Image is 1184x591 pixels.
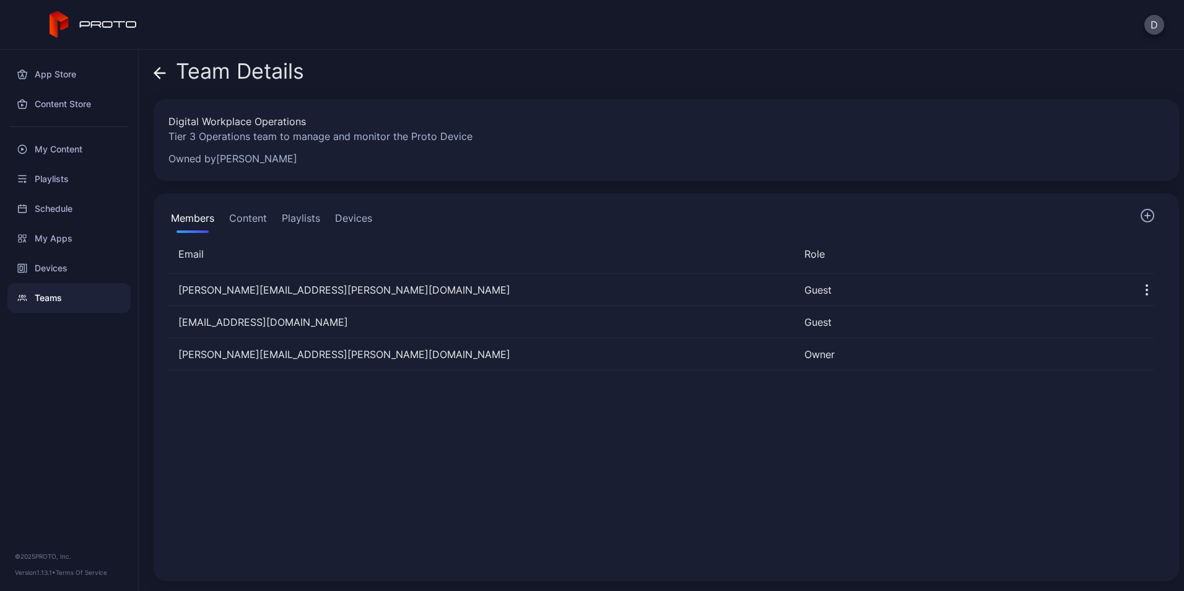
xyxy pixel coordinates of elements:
button: Members [168,208,217,233]
a: My Apps [7,224,131,253]
button: Content [227,208,269,233]
div: Team Details [154,59,304,89]
button: D [1144,15,1164,35]
a: Devices [7,253,131,283]
div: © 2025 PROTO, Inc. [15,551,123,561]
div: sadanand.guruprasad@accenture.com [168,347,794,362]
span: Version 1.13.1 • [15,569,56,576]
a: My Content [7,134,131,164]
div: Tier 3 Operations team to manage and monitor the Proto Device [168,129,1149,144]
a: App Store [7,59,131,89]
a: Teams [7,283,131,313]
div: mohit.vijay@accenture.com [168,315,794,330]
div: Digital Workplace Operations [168,114,1149,129]
div: dylan.brotzman@accenture.com [168,282,794,297]
div: Role [804,247,1112,261]
div: Owned by [PERSON_NAME] [168,151,1149,166]
a: Content Store [7,89,131,119]
a: Playlists [7,164,131,194]
a: Schedule [7,194,131,224]
div: Guest [804,315,1112,330]
button: Devices [333,208,375,233]
button: Playlists [279,208,323,233]
div: Owner [804,347,1112,362]
div: Email [178,247,794,261]
div: Guest [804,282,1112,297]
a: Terms Of Service [56,569,107,576]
